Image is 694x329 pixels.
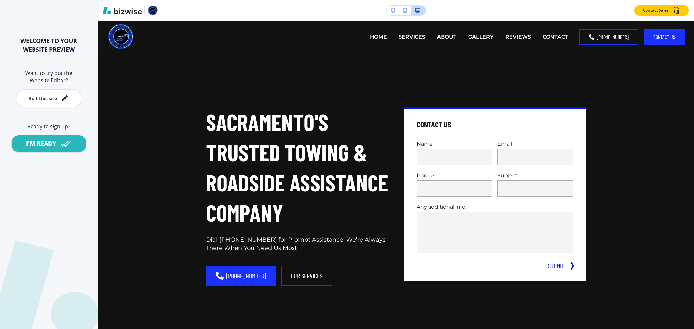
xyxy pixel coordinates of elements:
p: Any additional info... [417,203,573,211]
a: [PHONE_NUMBER] [206,266,276,286]
button: Our Services [281,266,332,286]
p: SACRAMENTO'S TRUSTED TOWING & ROADSIDE ASSISTANCE COMPANY [206,107,388,228]
button: Contact Sales [634,5,689,16]
p: REVIEWS [505,33,531,41]
img: Your Logo [148,5,158,16]
img: Bizwise Logo [103,7,142,14]
p: SERVICES [399,33,425,41]
p: GALLERY [468,33,494,41]
button: SUBMIT [546,261,566,270]
button: Edit this site [17,89,81,107]
p: HOME [370,33,387,41]
div: Edit this site [29,96,57,101]
p: Email [497,140,573,148]
a: [PHONE_NUMBER] [579,29,638,45]
p: ABOUT [437,33,456,41]
p: Contact Sales [643,7,669,13]
div: I'M READY [26,139,56,148]
button: I'M READY [12,135,86,152]
p: Phone [417,172,492,179]
p: Name [417,140,492,148]
h2: WELCOME TO YOUR WEBSITE PREVIEW [10,36,87,54]
p: Subject [497,172,573,179]
p: CONTACT [543,33,568,41]
p: Dial [PHONE_NUMBER] for Prompt Assistance. We’re Always There When You Need Us Most [206,236,388,253]
img: Last Call Towing [107,23,135,50]
h6: Ready to sign up? [10,123,87,130]
h6: Want to try out the Website Editor? [10,70,87,84]
button: contact us [644,29,685,45]
h4: Contact Us [417,119,451,130]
